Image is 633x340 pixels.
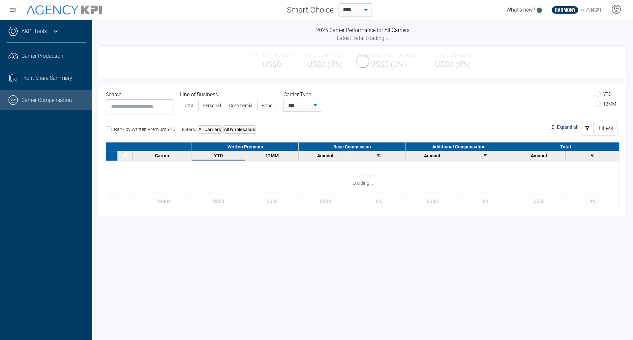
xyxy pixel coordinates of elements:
label: Commercial [225,100,257,111]
label: Carrier Type [284,91,314,99]
div: YTD [194,153,243,158]
button: Expand all [546,121,582,133]
div: Amount [407,153,457,158]
div: Filters [593,121,618,136]
div: All Wholesalers [223,125,256,134]
div: All Carriers [198,125,222,134]
label: Bond [258,100,277,111]
div: % [354,153,404,158]
div: oval-loading [355,54,370,69]
div: Additional Compensation [406,142,512,151]
div: % [567,153,617,158]
div: Filters: [182,125,256,134]
div: Total [512,142,619,151]
h3: 2025 Carrier Performance for All Carriers [99,26,626,34]
label: Personal [199,100,225,111]
span: 12 months data from the last reported month [265,153,279,158]
label: Rank by Written Premium YTD [106,127,175,132]
div: Written Premium [192,142,299,151]
label: Total [180,100,198,111]
span: Carrier Production [21,52,63,60]
legend: Line of Business [180,91,277,99]
span: Expand all [557,124,579,131]
div: Amount [300,153,350,158]
img: AgencyKPI [26,5,102,15]
label: YTD [595,91,611,97]
button: Filters [582,121,618,136]
a: AKPI Tools [21,27,47,35]
label: Search [106,91,124,99]
span: Smart Choice [287,4,334,16]
div: Loading... [106,179,619,187]
div: % [461,153,510,158]
span: What's new? [506,7,535,13]
label: 12MM [595,101,616,107]
div: Carrier [134,153,190,158]
span: Profit Share Summary [21,74,72,82]
span: Latest Data: Loading... [337,35,388,41]
div: Base Commission [299,142,406,151]
div: Amount [514,153,564,158]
